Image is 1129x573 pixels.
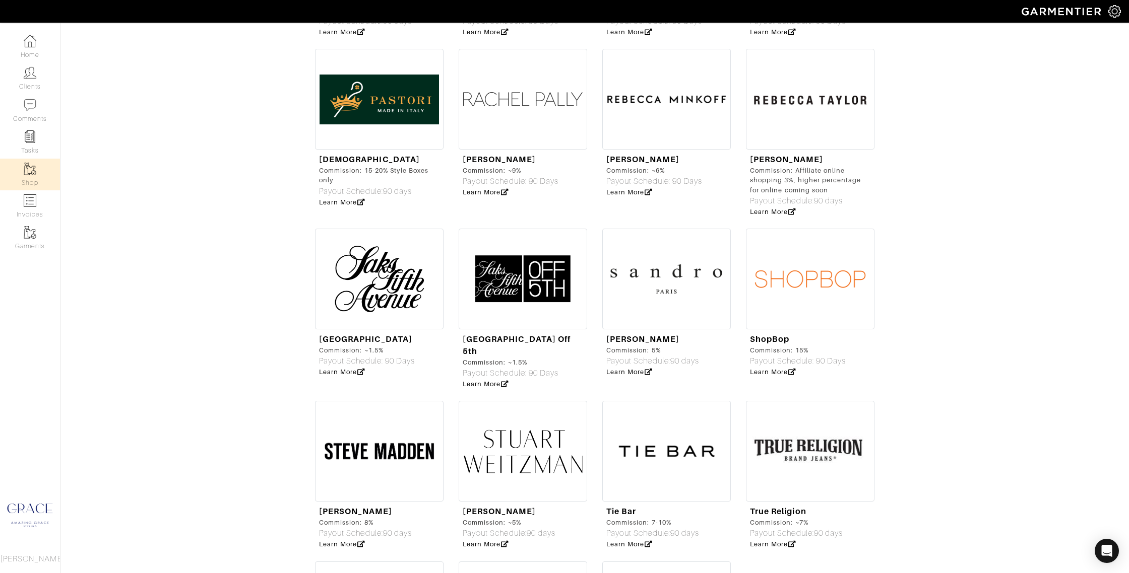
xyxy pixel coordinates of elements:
[315,401,444,502] img: Steve_Madden_logo_white.jpg
[24,194,36,207] img: orders-icon-0abe47150d42831381b5fb84f609e132dff9fe21cb692f30cb5eec754e2cba89.png
[750,368,796,376] a: Learn More
[459,49,587,150] img: Layer-0_442x.png
[750,355,846,367] div: Payout Schedule: 90 Days
[750,155,823,164] a: [PERSON_NAME]
[463,357,583,367] div: Commission: ~1.5%
[463,166,558,175] div: Commission: ~9%
[383,17,412,26] span: 90 days
[319,507,392,516] a: [PERSON_NAME]
[319,345,415,355] div: Commission: ~1.5%
[750,507,806,516] a: True Religion
[750,334,789,344] a: ShopBop
[319,540,365,548] a: Learn More
[606,188,652,196] a: Learn More
[602,401,731,502] img: tie%20bar%20logo.png
[319,355,415,367] div: Payout Schedule: 90 Days
[459,401,587,502] img: stuart%20weitzman.png
[319,198,365,206] a: Learn More
[319,518,412,527] div: Commission: 8%
[319,527,412,539] div: Payout Schedule:
[24,163,36,175] img: garments-icon-b7da505a4dc4fd61783c78ac3ca0ef83fa9d6f193b1c9dc38574b1d14d53ca28.png
[463,28,509,36] a: Learn More
[606,334,679,344] a: [PERSON_NAME]
[606,540,652,548] a: Learn More
[463,155,536,164] a: [PERSON_NAME]
[463,518,555,527] div: Commission: ~5%
[1095,539,1119,563] div: Open Intercom Messenger
[670,529,699,538] span: 90 days
[319,166,440,185] div: Commission: 15-20% Style Boxes only
[463,334,571,356] a: [GEOGRAPHIC_DATA] Off 5th
[814,196,843,205] span: 90 days
[319,28,365,36] a: Learn More
[319,185,440,197] div: Payout Schedule:
[606,527,699,539] div: Payout Schedule:
[746,49,874,150] img: rebecca%20taylor%20logo.jpeg
[606,345,699,355] div: Commission: 5%
[746,229,874,329] img: shopbop.png
[463,380,509,388] a: Learn More
[1017,3,1108,20] img: garmentier-logo-header-white-b43fb05a5012e4ada735d5af1a66efaba907eab6374d6393d1fbf88cb4ef424d.png
[319,155,420,164] a: [DEMOGRAPHIC_DATA]
[750,28,796,36] a: Learn More
[814,529,843,538] span: 90 days
[606,175,702,187] div: Payout Schedule: 90 Days
[24,99,36,111] img: comment-icon-a0a6a9ef722e966f86d9cbdc48e553b5cf19dbc54f86b18d962a5391bc8f6eb6.png
[315,229,444,329] img: saks%20logo.png
[750,518,843,527] div: Commission: ~7%
[463,188,509,196] a: Learn More
[606,155,679,164] a: [PERSON_NAME]
[750,540,796,548] a: Learn More
[459,229,587,329] img: saks%20off%20fifth%20logo.png
[750,166,870,195] div: Commission: Affiliate online shopping 3%, higher percentage for online coming soon
[606,518,699,527] div: Commission: 7-10%
[463,540,509,548] a: Learn More
[24,226,36,239] img: garments-icon-b7da505a4dc4fd61783c78ac3ca0ef83fa9d6f193b1c9dc38574b1d14d53ca28.png
[670,356,699,366] span: 90 days
[606,166,702,175] div: Commission: ~6%
[606,368,652,376] a: Learn More
[24,130,36,143] img: reminder-icon-8004d30b9f0a5d33ae49ab947aed9ed385cf756f9e5892f1edd6e32f2345188e.png
[750,208,796,216] a: Learn More
[527,529,555,538] span: 90 days
[463,175,558,187] div: Payout Schedule: 90 Days
[463,367,583,379] div: Payout Schedule: 90 Days
[606,355,699,367] div: Payout Schedule:
[24,35,36,47] img: dashboard-icon-dbcd8f5a0b271acd01030246c82b418ddd0df26cd7fceb0bd07c9910d44c42f6.png
[463,507,536,516] a: [PERSON_NAME]
[463,527,555,539] div: Payout Schedule:
[1108,5,1121,18] img: gear-icon-white-bd11855cb880d31180b6d7d6211b90ccbf57a29d726f0c71d8c61bd08dd39cc2.png
[606,507,636,516] a: Tie Bar
[383,529,412,538] span: 90 days
[383,187,412,196] span: 90 days
[750,195,870,207] div: Payout Schedule:
[606,28,652,36] a: Learn More
[746,401,874,502] img: Screen%20Shot%202021-06-21%20at%201.59.54%20PM.png
[315,49,444,150] img: Screen%20Shot%202021-05-18%20at%202.18.23%20PM.png
[24,66,36,79] img: clients-icon-6bae9207a08558b7cb47a8932f037763ab4055f8c8b6bfacd5dc20c3e0201464.png
[750,345,846,355] div: Commission: 15%
[602,229,731,329] img: logo-sandro-paris.png
[602,49,731,150] img: rebecca%20minkoff%20logo.png
[319,334,412,344] a: [GEOGRAPHIC_DATA]
[750,527,843,539] div: Payout Schedule:
[319,368,365,376] a: Learn More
